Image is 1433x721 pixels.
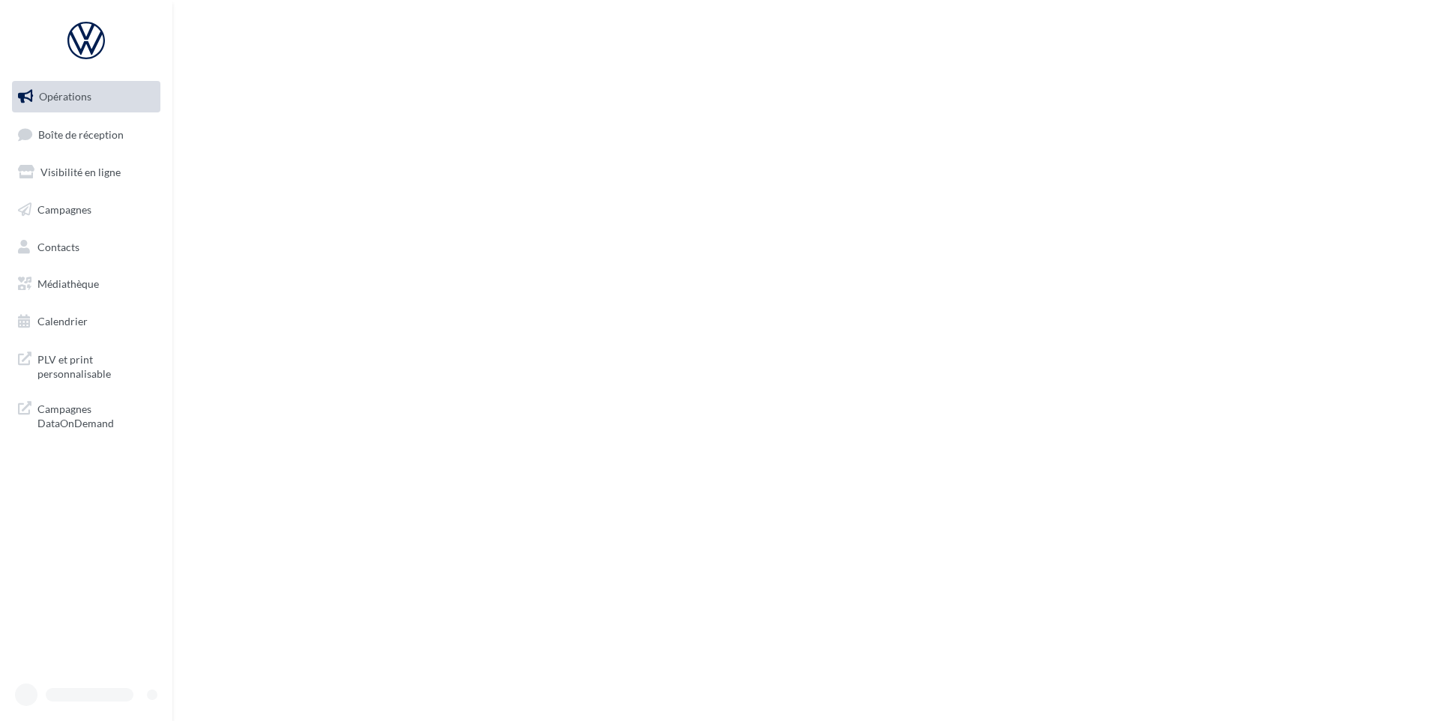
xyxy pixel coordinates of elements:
span: Opérations [39,90,91,103]
span: Médiathèque [37,277,99,290]
span: PLV et print personnalisable [37,349,154,381]
span: Visibilité en ligne [40,166,121,178]
span: Calendrier [37,315,88,328]
span: Campagnes [37,203,91,216]
a: Médiathèque [9,268,163,300]
a: Boîte de réception [9,118,163,151]
a: PLV et print personnalisable [9,343,163,387]
span: Contacts [37,240,79,253]
a: Calendrier [9,306,163,337]
a: Campagnes [9,194,163,226]
a: Campagnes DataOnDemand [9,393,163,437]
a: Contacts [9,232,163,263]
span: Campagnes DataOnDemand [37,399,154,431]
a: Opérations [9,81,163,112]
span: Boîte de réception [38,127,124,140]
a: Visibilité en ligne [9,157,163,188]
